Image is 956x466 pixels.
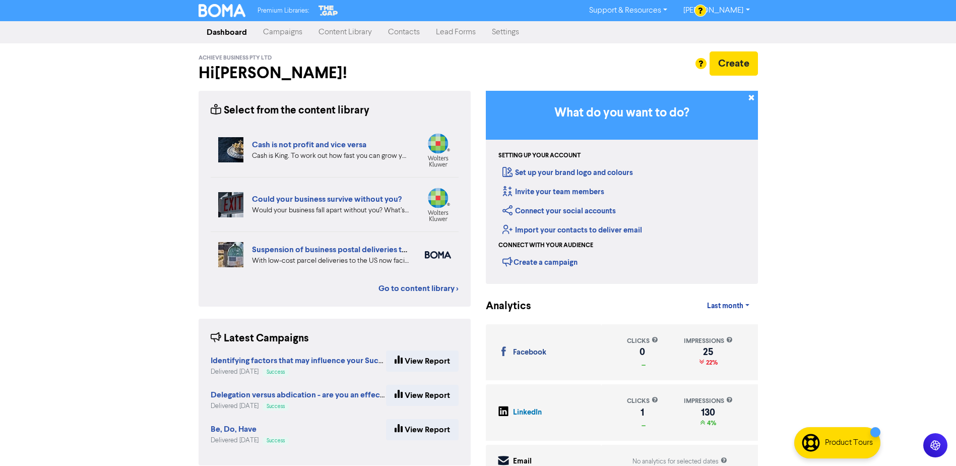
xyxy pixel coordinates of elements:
[258,8,309,14] span: Premium Libraries:
[486,91,758,284] div: Getting Started in BOMA
[380,22,428,42] a: Contacts
[425,188,451,221] img: wolterskluwer
[627,409,658,417] div: 1
[378,282,459,295] a: Go to content library >
[267,438,285,443] span: Success
[211,357,423,365] a: Identifying factors that may influence your Succession Plan
[211,436,289,445] div: Delivered [DATE]
[513,347,546,359] div: Facebook
[211,103,369,119] div: Select from the content library
[252,205,410,216] div: Would your business fall apart without you? What’s your Plan B in case of accident, illness, or j...
[255,22,310,42] a: Campaigns
[502,254,578,269] div: Create a campaign
[252,256,410,266] div: With low-cost parcel deliveries to the US now facing tariffs, many international postal services ...
[906,418,956,466] iframe: Chat Widget
[211,426,257,434] a: Be, Do, Have
[199,54,272,62] span: Achieve Business Pty Ltd
[502,168,633,178] a: Set up your brand logo and colours
[486,299,519,314] div: Analytics
[640,419,646,427] span: _
[252,140,366,150] a: Cash is not profit and vice versa
[211,401,386,411] div: Delivered [DATE]
[675,3,757,19] a: [PERSON_NAME]
[267,370,285,375] span: Success
[627,396,658,406] div: clicks
[502,225,642,235] a: Import your contacts to deliver email
[684,336,733,346] div: impressions
[501,106,743,121] h3: What do you want to do?
[252,245,607,255] a: Suspension of business postal deliveries to the [GEOGRAPHIC_DATA]: what options do you have?
[704,359,718,367] span: 22%
[705,419,716,427] span: 4%
[502,187,604,197] a: Invite your team members
[267,404,285,409] span: Success
[252,194,402,204] a: Could your business survive without you?
[425,133,451,167] img: wolterskluwer
[699,296,757,316] a: Last month
[425,251,451,259] img: boma
[484,22,527,42] a: Settings
[211,391,434,399] a: Delegation versus abdication - are you an effective delegator?
[211,367,386,377] div: Delivered [DATE]
[498,151,581,160] div: Setting up your account
[310,22,380,42] a: Content Library
[498,241,593,250] div: Connect with your audience
[317,4,339,17] img: The Gap
[707,302,743,311] span: Last month
[581,3,675,19] a: Support & Resources
[211,390,434,400] strong: Delegation versus abdication - are you an effective delegator?
[640,359,646,367] span: _
[199,22,255,42] a: Dashboard
[627,348,658,356] div: 0
[513,407,542,419] div: LinkedIn
[199,64,471,83] h2: Hi [PERSON_NAME] !
[386,385,459,406] a: View Report
[502,206,616,216] a: Connect your social accounts
[211,356,423,366] strong: Identifying factors that may influence your Succession Plan
[252,151,410,161] div: Cash is King. To work out how fast you can grow your business, you need to look at your projected...
[684,396,733,406] div: impressions
[199,4,246,17] img: BOMA Logo
[211,424,257,434] strong: Be, Do, Have
[386,351,459,372] a: View Report
[710,51,758,76] button: Create
[211,331,309,346] div: Latest Campaigns
[684,409,733,417] div: 130
[428,22,484,42] a: Lead Forms
[386,419,459,440] a: View Report
[684,348,733,356] div: 25
[627,336,658,346] div: clicks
